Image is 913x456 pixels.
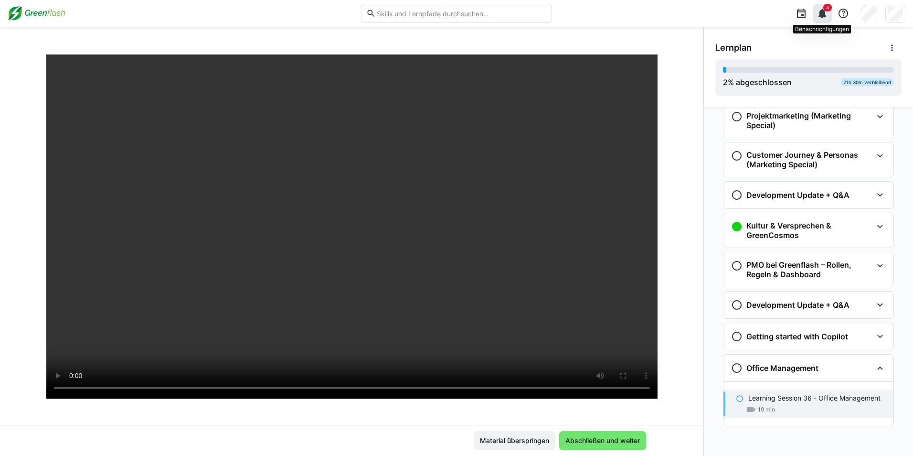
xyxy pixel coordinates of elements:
[746,260,872,279] h3: PMO bei Greenflash – Rollen, Regeln & Dashboard
[793,25,851,33] div: Benachrichtigungen
[758,406,775,413] span: 19 min
[715,43,752,53] span: Lernplan
[746,190,849,200] h3: Development Update + Q&A
[564,436,641,445] span: Abschließen und weiter
[748,393,881,403] p: Learning Session 36 - Office Management
[746,150,872,169] h3: Customer Journey & Personas (Marketing Special)
[746,111,872,130] h3: Projektmarketing (Marketing Special)
[840,78,894,86] div: 21h 30m verbleibend
[746,363,818,373] h3: Office Management
[478,436,551,445] span: Material überspringen
[746,332,848,341] h3: Getting started with Copilot
[746,300,849,310] h3: Development Update + Q&A
[723,76,792,88] div: % abgeschlossen
[746,221,872,240] h3: Kultur & Versprechen & GreenCosmos
[559,431,646,450] button: Abschließen und weiter
[474,431,555,450] button: Material überspringen
[376,9,547,18] input: Skills und Lernpfade durchsuchen…
[723,77,728,87] span: 2
[826,5,829,11] span: 4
